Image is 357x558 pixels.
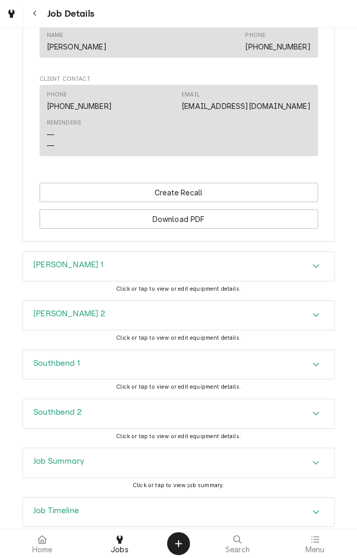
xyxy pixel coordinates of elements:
span: Job Details [44,7,94,21]
div: Name [47,31,63,40]
span: Home [32,545,53,554]
a: [EMAIL_ADDRESS][DOMAIN_NAME] [182,102,310,110]
span: Menu [305,545,324,554]
h3: [PERSON_NAME] 1 [33,260,103,270]
a: Search [199,531,276,556]
div: — [47,129,54,140]
div: Client Contact List [40,85,318,161]
div: Accordion Header [23,399,334,428]
div: Contact [40,85,318,156]
button: Accordion Details Expand Trigger [23,350,334,379]
button: Create Object [167,532,190,555]
div: Client Contact [40,75,318,161]
div: Accordion Header [23,301,334,330]
div: Job Contact List [40,26,318,62]
button: Accordion Details Expand Trigger [23,399,334,428]
div: Accordion Header [23,252,334,281]
a: Go to Jobs [2,4,21,23]
div: Phone [47,91,112,111]
div: Accordion Header [23,350,334,379]
div: Reminders [47,119,81,151]
a: [PHONE_NUMBER] [47,102,112,110]
div: Button Group [40,183,318,229]
div: Job Contact [40,16,318,63]
div: Phone [245,31,310,52]
span: Click or tap to view or edit equipment details. [116,286,241,292]
span: Jobs [111,545,129,554]
div: Contact [40,26,318,57]
div: Southbend 2 [22,399,335,429]
button: Accordion Details Expand Trigger [23,301,334,330]
a: Jobs [82,531,158,556]
span: Click or tap to view or edit equipment details. [116,334,241,341]
span: Client Contact [40,75,318,83]
div: Name [47,31,107,52]
span: Click or tap to view or edit equipment details. [116,383,241,390]
div: Blodgett 1 [22,251,335,281]
a: [PHONE_NUMBER] [245,42,310,51]
button: Accordion Details Expand Trigger [23,448,334,477]
button: Accordion Details Expand Trigger [23,252,334,281]
div: Blodgett 2 [22,300,335,330]
h3: Southbend 2 [33,407,82,417]
div: Southbend 1 [22,350,335,380]
button: Navigate back [25,4,44,23]
span: Search [225,545,250,554]
div: Phone [245,31,265,40]
div: Email [182,91,200,99]
div: Email [182,91,310,111]
button: Download PDF [40,209,318,229]
div: Accordion Header [23,498,334,527]
a: Menu [277,531,353,556]
h3: Southbend 1 [33,358,80,368]
div: [PERSON_NAME] [47,41,107,52]
div: Button Group Row [40,202,318,229]
h3: Job Summary [33,456,84,466]
div: Button Group Row [40,183,318,202]
button: Accordion Details Expand Trigger [23,498,334,527]
button: Create Recall [40,183,318,202]
span: Click or tap to view or edit equipment details. [116,433,241,440]
div: Accordion Header [23,448,334,477]
span: Click or tap to view job summary. [133,482,224,489]
h3: [PERSON_NAME] 2 [33,309,105,319]
div: Reminders [47,119,81,127]
div: — [47,140,54,151]
div: Phone [47,91,67,99]
h3: Job Timeline [33,506,79,516]
div: Job Summary [22,448,335,478]
a: Home [4,531,81,556]
div: Job Timeline [22,497,335,527]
